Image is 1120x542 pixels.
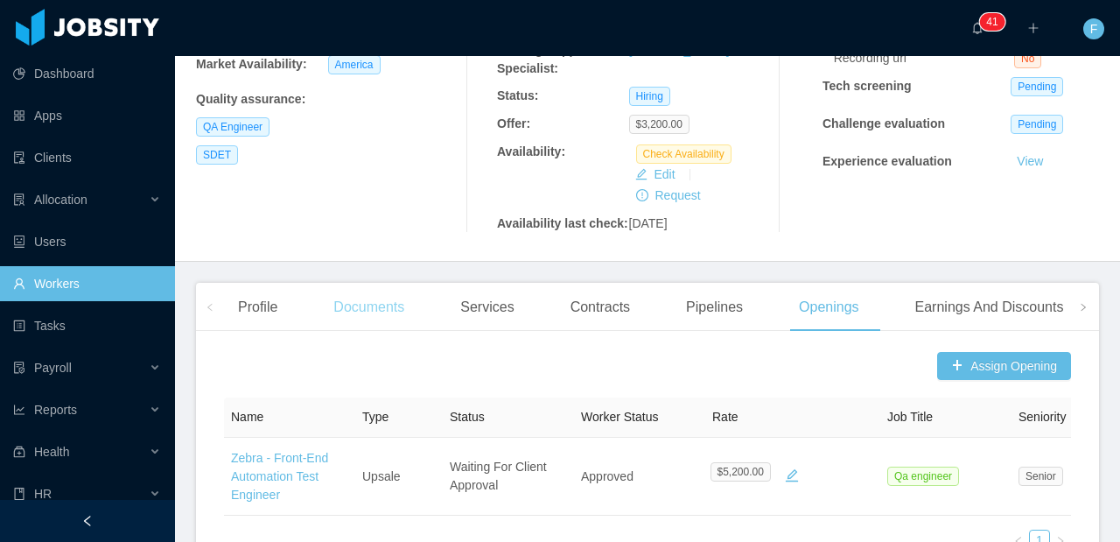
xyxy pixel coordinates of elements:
[710,462,771,482] span: $5,200.00
[937,352,1071,380] button: icon: plusAssign Opening
[1011,115,1063,134] span: Pending
[231,451,328,502] a: Zebra - Front-End Automation Test Engineer
[1018,410,1066,424] span: Seniority
[224,283,291,332] div: Profile
[1011,154,1049,168] a: View
[34,361,72,375] span: Payroll
[628,164,682,185] button: icon: editEdit
[556,283,644,332] div: Contracts
[1090,18,1098,39] span: F
[13,488,25,500] i: icon: book
[672,283,757,332] div: Pipelines
[196,117,269,137] span: QA Engineer
[231,410,263,424] span: Name
[979,13,1004,31] sup: 41
[1014,49,1041,68] span: No
[34,193,87,207] span: Allocation
[1018,467,1063,486] span: Senior
[328,55,381,74] span: America
[13,56,161,91] a: icon: pie-chartDashboard
[355,438,443,516] td: Upsale
[497,144,565,158] b: Availability:
[497,116,530,130] b: Offer:
[13,362,25,374] i: icon: file-protect
[822,116,945,130] strong: Challenge evaluation
[887,467,959,486] span: Qa engineer
[822,79,912,93] strong: Tech screening
[785,283,873,332] div: Openings
[319,283,418,332] div: Documents
[1079,303,1088,312] i: icon: right
[13,224,161,259] a: icon: robotUsers
[629,185,708,206] button: icon: exclamation-circleRequest
[629,87,670,106] span: Hiring
[13,266,161,301] a: icon: userWorkers
[629,115,689,134] span: $3,200.00
[986,13,992,31] p: 4
[1011,171,1057,192] button: Notes
[992,13,998,31] p: 1
[13,98,161,133] a: icon: appstoreApps
[497,88,538,102] b: Status:
[13,194,25,206] i: icon: solution
[497,216,628,230] b: Availability last check:
[196,57,307,71] b: Market Availability:
[887,410,933,424] span: Job Title
[13,404,25,416] i: icon: line-chart
[834,49,1014,67] div: Recording url
[34,487,52,501] span: HR
[13,446,25,458] i: icon: medicine-box
[450,460,547,492] span: Waiting For Client Approval
[13,140,161,175] a: icon: auditClients
[971,22,983,34] i: icon: bell
[822,154,952,168] strong: Experience evaluation
[196,145,238,165] span: SDET
[13,308,161,343] a: icon: profileTasks
[581,469,633,483] span: Approved
[712,410,738,424] span: Rate
[446,283,528,332] div: Services
[629,216,668,230] span: [DATE]
[581,410,658,424] span: Worker Status
[450,410,485,424] span: Status
[34,403,77,417] span: Reports
[362,410,388,424] span: Type
[1011,77,1063,96] span: Pending
[196,92,305,106] b: Quality assurance :
[901,283,1078,332] div: Earnings And Discounts
[34,445,69,459] span: Health
[778,462,806,490] button: icon: edit
[206,303,214,312] i: icon: left
[1027,22,1039,34] i: icon: plus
